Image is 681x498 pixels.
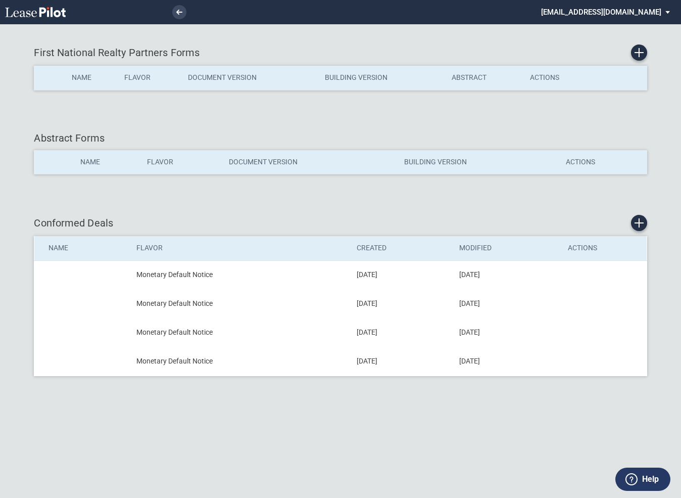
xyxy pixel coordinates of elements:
[615,468,670,491] button: Help
[397,150,559,174] th: Building Version
[559,150,647,174] th: Actions
[117,66,181,90] th: Flavor
[34,44,647,61] div: First National Realty Partners Forms
[561,236,647,260] th: Actions
[631,44,647,61] a: Create new Form
[181,66,318,90] th: Document Version
[129,289,350,318] td: Monetary Default Notice
[129,318,350,347] td: Monetary Default Notice
[129,347,350,376] td: Monetary Default Notice
[350,260,452,289] td: [DATE]
[129,260,350,289] td: Monetary Default Notice
[523,66,592,90] th: Actions
[452,236,561,260] th: Modified
[350,318,452,347] td: [DATE]
[452,289,561,318] td: [DATE]
[222,150,397,174] th: Document Version
[452,260,561,289] td: [DATE]
[642,473,659,486] label: Help
[129,236,350,260] th: Flavor
[34,236,129,260] th: Name
[73,150,140,174] th: Name
[34,131,647,145] div: Abstract Forms
[140,150,221,174] th: Flavor
[350,347,452,376] td: [DATE]
[452,318,561,347] td: [DATE]
[350,289,452,318] td: [DATE]
[631,215,647,231] a: Create new conformed deal
[34,215,647,231] div: Conformed Deals
[350,236,452,260] th: Created
[65,66,117,90] th: Name
[452,347,561,376] td: [DATE]
[445,66,523,90] th: Abstract
[318,66,445,90] th: Building Version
